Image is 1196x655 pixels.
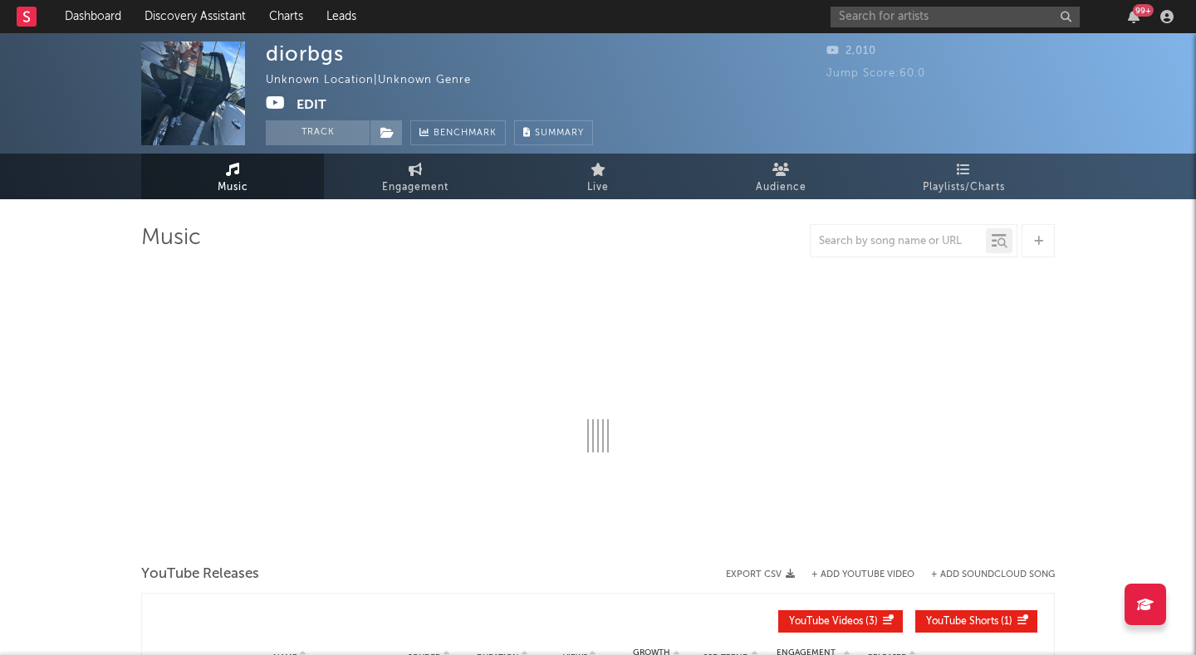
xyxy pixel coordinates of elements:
span: Summary [535,129,584,138]
button: + Add YouTube Video [811,570,914,579]
input: Search for artists [831,7,1080,27]
a: Audience [689,154,872,199]
div: diorbgs [266,42,344,66]
button: YouTube Shorts(1) [915,610,1037,633]
button: Summary [514,120,593,145]
button: Track [266,120,370,145]
div: 99 + [1133,4,1154,17]
a: Live [507,154,689,199]
a: Benchmark [410,120,506,145]
button: YouTube Videos(3) [778,610,903,633]
div: + Add YouTube Video [795,570,914,579]
button: Edit [297,95,326,115]
span: ( 3 ) [789,617,878,627]
span: YouTube Releases [141,565,259,584]
button: + Add SoundCloud Song [914,570,1055,579]
a: Music [141,154,324,199]
span: YouTube Shorts [926,617,998,627]
span: Benchmark [434,124,497,144]
span: ( 1 ) [926,617,1012,627]
span: Engagement [382,178,448,198]
span: Jump Score: 60.0 [826,68,925,79]
span: Playlists/Charts [923,178,1005,198]
button: Export CSV [726,569,795,579]
span: 2,010 [826,46,876,56]
span: YouTube Videos [789,617,863,627]
button: + Add SoundCloud Song [931,570,1055,579]
div: Unknown Location | Unknown Genre [266,71,490,90]
button: 99+ [1128,10,1140,23]
span: Audience [756,178,806,198]
span: Music [218,178,248,198]
a: Playlists/Charts [872,154,1055,199]
a: Engagement [324,154,507,199]
span: Live [587,178,609,198]
input: Search by song name or URL [811,235,986,248]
